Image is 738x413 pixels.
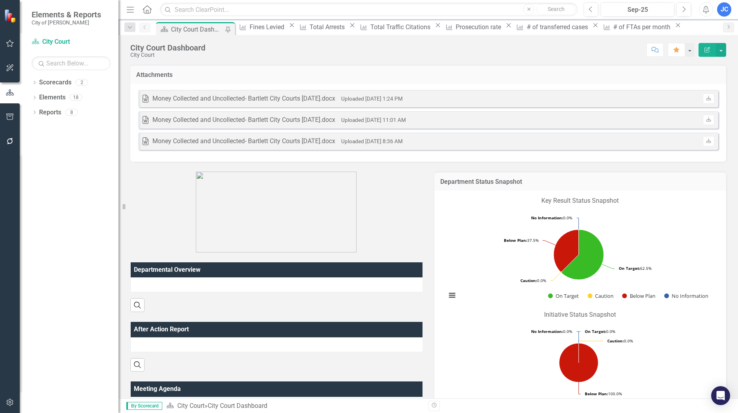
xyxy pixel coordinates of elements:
td: Double-Click to Edit Right Click for Context Menu [131,397,426,411]
button: Sep-25 [601,2,674,17]
p: Initiative Status Snapshot [442,309,719,321]
div: City Court Dashboard [208,402,267,409]
button: Search [536,4,576,15]
div: Prosecution rate [456,22,503,32]
svg: Interactive chart [442,209,715,308]
td: Double-Click to Edit [131,278,426,292]
div: Total Arrests [310,22,347,32]
path: On Target, 5. [561,230,603,280]
a: # of transferred cases [514,22,590,32]
tspan: Below Plan: [504,237,527,243]
div: Chart. Highcharts interactive chart. [442,209,719,307]
h3: Department Status Snapshot [440,178,721,185]
tspan: On Target: [619,265,640,271]
input: Search ClearPoint... [160,3,578,17]
tspan: Below Plan: [585,391,608,396]
button: Show No Information [664,292,708,300]
div: Fines Levied [250,22,287,32]
tspan: Caution: [520,278,537,283]
small: Uploaded [DATE] 11:01 AM [341,117,406,123]
input: Search Below... [32,56,111,70]
a: Elements [39,93,66,102]
td: Double-Click to Edit [131,337,426,352]
a: Total Traffic Citations [357,22,433,32]
div: Total Traffic Citations [370,22,433,32]
tspan: On Target: [585,329,606,334]
a: Prosecution rate [443,22,503,32]
div: City Court Dashboard [171,24,223,34]
text: 100.0% [585,391,622,396]
div: # of transferred cases [527,22,590,32]
div: » [166,402,423,411]
path: Below Plan, 3. [554,230,579,272]
a: Total Arrests [297,22,347,32]
text: 0.0% [531,329,572,334]
path: Below Plan, 1. [559,343,598,382]
text: 0.0% [520,278,546,283]
div: Money Collected and Uncollected- Bartlett City Courts [DATE].docx [152,94,335,103]
span: By Scorecard [126,402,162,410]
button: Show Caution [588,292,614,300]
small: City of [PERSON_NAME] [32,19,101,26]
small: Uploaded [DATE] 8:36 AM [341,138,403,144]
div: # of FTAs per month [613,22,673,32]
div: 8 [65,109,78,116]
p: Key Result Status Snapshot [442,196,719,207]
img: COB-New-Logo-Sig-300px.png [196,172,357,252]
a: City Court [32,37,111,47]
span: Search [548,6,565,12]
a: Fines Levied [237,22,287,32]
a: Scorecards [39,78,71,87]
tspan: Caution: [607,338,624,344]
div: 18 [69,94,82,101]
text: 37.5% [504,237,539,243]
text: 0.0% [585,329,615,334]
h3: Attachments [136,71,720,78]
button: View chart menu, Chart [447,290,458,301]
text: 0.0% [607,338,633,344]
button: Show Below Plan [622,292,656,300]
a: City Court [177,402,205,409]
button: JC [717,2,731,17]
small: Uploaded [DATE] 1:24 PM [341,95,403,102]
tspan: No Information: [531,329,563,334]
button: Show On Target [548,292,579,300]
img: ClearPoint Strategy [4,9,18,23]
div: Open Intercom Messenger [711,386,730,405]
text: 62.5% [619,265,652,271]
div: Money Collected and Uncollected- Bartlett City Courts [DATE].docx [152,116,335,125]
text: 0.0% [531,215,572,221]
div: 2 [75,79,88,86]
div: City Court Dashboard [130,43,205,52]
span: Elements & Reports [32,10,101,19]
div: City Court [130,52,205,58]
tspan: No Information: [531,215,563,221]
a: Reports [39,108,61,117]
div: Money Collected and Uncollected- Bartlett City Courts [DATE].docx [152,137,335,146]
a: # of FTAs per month [600,22,673,32]
div: Sep-25 [603,5,672,15]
